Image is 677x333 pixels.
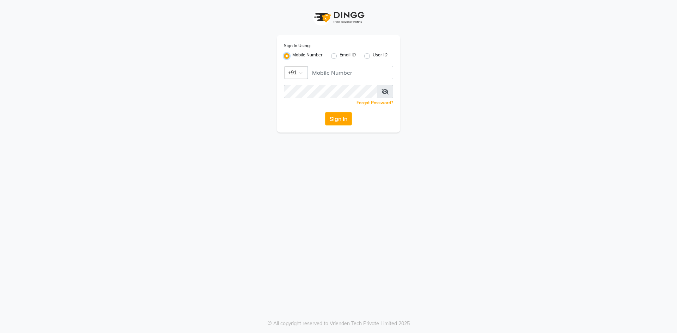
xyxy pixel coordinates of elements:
a: Forgot Password? [356,100,393,105]
label: User ID [373,52,388,60]
label: Mobile Number [292,52,323,60]
button: Sign In [325,112,352,125]
img: logo1.svg [310,7,367,28]
label: Sign In Using: [284,43,311,49]
input: Username [307,66,393,79]
input: Username [284,85,377,98]
label: Email ID [340,52,356,60]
